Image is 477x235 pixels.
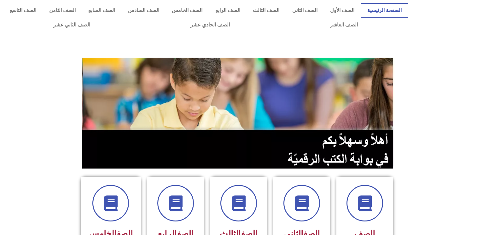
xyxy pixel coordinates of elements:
a: الصف الحادي عشر [140,18,280,32]
a: الصفحة الرئيسية [361,3,408,18]
a: الصف الخامس [166,3,209,18]
a: الصف الرابع [209,3,247,18]
a: الصف التاسع [3,3,43,18]
a: الصف السادس [122,3,166,18]
a: الصف الثاني عشر [3,18,140,32]
a: الصف الثامن [43,3,82,18]
a: الصف السابع [82,3,122,18]
a: الصف الأول [324,3,361,18]
a: الصف الثاني [286,3,324,18]
a: الصف العاشر [280,18,408,32]
a: الصف الثالث [247,3,286,18]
